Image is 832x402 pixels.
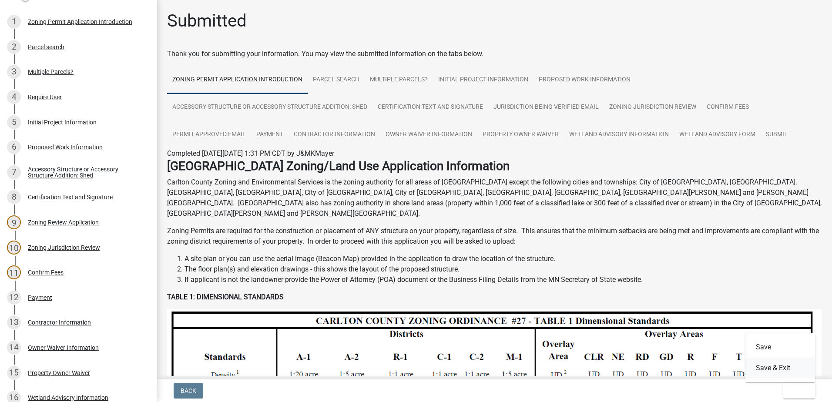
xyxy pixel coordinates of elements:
[167,66,308,94] a: Zoning Permit Application Introduction
[533,66,636,94] a: Proposed Work Information
[790,387,803,394] span: Exit
[7,341,21,355] div: 14
[372,94,488,121] a: Certification Text and Signature
[433,66,533,94] a: Initial Project Information
[28,166,143,178] div: Accessory Structure or Accessory Structure Addition: Shed
[28,395,108,401] div: Wetland Advisory Information
[308,66,365,94] a: Parcel search
[28,245,100,251] div: Zoning Jurisdiction Review
[28,370,90,376] div: Property Owner Waiver
[7,140,21,154] div: 6
[167,159,510,173] strong: [GEOGRAPHIC_DATA] Zoning/Land Use Application Information
[28,119,97,125] div: Initial Project Information
[185,275,822,285] li: If applicant is not the landowner provide the Power of Attorney (POA) document or the Business Fi...
[167,121,251,149] a: Permit Approved Email
[28,219,99,225] div: Zoning Review Application
[167,10,247,31] h1: Submitted
[289,121,380,149] a: Contractor Information
[7,65,21,79] div: 3
[7,241,21,255] div: 10
[167,226,822,247] p: Zoning Permits are required for the construction or placement of ANY structure on your property, ...
[28,194,113,200] div: Certification Text and Signature
[28,319,91,325] div: Contractor Information
[28,94,62,100] div: Require User
[701,94,754,121] a: Confirm Fees
[7,291,21,305] div: 12
[167,177,822,219] p: Carlton County Zoning and Environmental Services is the zoning authority for all areas of [GEOGRA...
[380,121,477,149] a: Owner Waiver Information
[185,264,822,275] li: The floor plan(s) and elevation drawings - this shows the layout of the proposed structure.
[7,215,21,229] div: 9
[7,190,21,204] div: 8
[7,40,21,54] div: 2
[7,90,21,104] div: 4
[745,358,815,379] button: Save & Exit
[7,265,21,279] div: 11
[251,121,289,149] a: Payment
[167,293,284,301] strong: TABLE 1: DIMENSIONAL STANDARDS
[7,315,21,329] div: 13
[365,66,433,94] a: Multiple Parcels?
[28,69,74,75] div: Multiple Parcels?
[28,44,64,50] div: Parcel search
[181,387,196,394] span: Back
[28,269,64,275] div: Confirm Fees
[167,94,372,121] a: Accessory Structure or Accessory Structure Addition: Shed
[28,295,52,301] div: Payment
[167,49,822,59] div: Thank you for submitting your information. You may view the submitted information on the tabs below.
[7,115,21,129] div: 5
[564,121,674,149] a: Wetland Advisory Information
[674,121,761,149] a: Wetland Advisory Form
[745,337,815,358] button: Save
[174,383,203,399] button: Back
[7,366,21,380] div: 15
[761,121,793,149] a: Submit
[28,19,132,25] div: Zoning Permit Application Introduction
[488,94,604,121] a: Jurisdiction Being Verified Email
[477,121,564,149] a: Property Owner Waiver
[745,333,815,382] div: Exit
[7,165,21,179] div: 7
[783,383,815,399] button: Exit
[28,144,103,150] div: Proposed Work Information
[185,254,822,264] li: A site plan or you can use the aerial image (Beacon Map) provided in the application to draw the ...
[604,94,701,121] a: Zoning Jurisdiction Review
[167,149,334,157] span: Completed [DATE][DATE] 1:31 PM CDT by J&MKMayer
[28,345,99,351] div: Owner Waiver Information
[7,15,21,29] div: 1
